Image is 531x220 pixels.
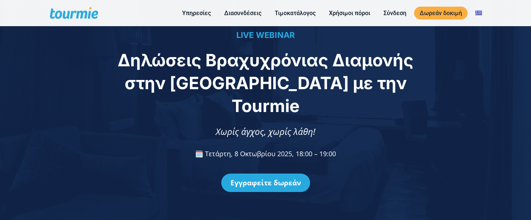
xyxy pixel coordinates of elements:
[177,8,216,18] a: Υπηρεσίες
[216,125,315,137] span: Χωρίς άγχος, χωρίς λάθη!
[118,50,413,116] span: Δηλώσεις Βραχυχρόνιας Διαμονής στην [GEOGRAPHIC_DATA] με την Tourmie
[221,174,310,192] a: Εγγραφείτε δωρεάν
[195,149,336,158] span: 🗓️ Τετάρτη, 8 Οκτωβρίου 2025, 18:00 – 19:00
[236,30,295,40] span: LIVE WEBINAR
[414,7,468,20] a: Δωρεάν δοκιμή
[323,8,376,18] a: Χρήσιμοι πόροι
[378,8,412,18] a: Σύνδεση
[269,8,321,18] a: Τιμοκατάλογος
[219,8,267,18] a: Διασυνδέσεις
